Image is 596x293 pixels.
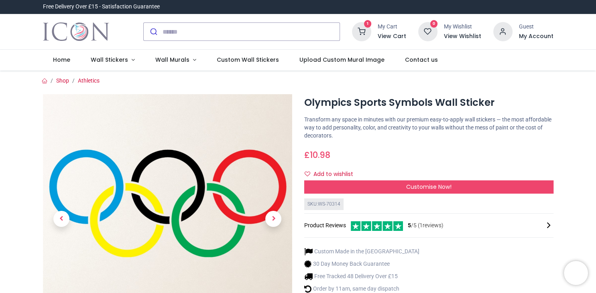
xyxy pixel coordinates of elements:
[144,23,163,40] button: Submit
[304,247,419,256] li: Custom Made in the [GEOGRAPHIC_DATA]
[385,3,553,11] iframe: Customer reviews powered by Trustpilot
[217,56,279,64] span: Custom Wall Stickers
[304,149,330,161] span: £
[265,211,281,227] span: Next
[304,198,344,210] div: SKU: WS-70314
[145,50,206,71] a: Wall Murals
[408,222,411,228] span: 5
[352,28,371,34] a: 1
[53,211,69,227] span: Previous
[43,20,109,43] a: Logo of Icon Wall Stickers
[304,272,419,281] li: Free Tracked 48 Delivery Over £15
[519,23,553,31] div: Guest
[378,23,406,31] div: My Cart
[304,116,553,139] p: Transform any space in minutes with our premium easy-to-apply wall stickers — the most affordable...
[43,20,109,43] img: Icon Wall Stickers
[310,149,330,161] span: 10.98
[91,56,128,64] span: Wall Stickers
[408,222,443,230] span: /5 ( 1 reviews)
[43,3,160,11] div: Free Delivery Over £15 - Satisfaction Guarantee
[304,220,553,231] div: Product Reviews
[444,23,481,31] div: My Wishlist
[299,56,384,64] span: Upload Custom Mural Image
[430,20,438,28] sup: 0
[378,32,406,40] a: View Cart
[444,32,481,40] a: View Wishlist
[418,28,437,34] a: 0
[405,56,438,64] span: Contact us
[519,32,553,40] a: My Account
[406,183,452,191] span: Customise Now!
[53,56,70,64] span: Home
[81,50,145,71] a: Wall Stickers
[304,96,553,109] h1: Olympics Sports Symbols Wall Sticker
[155,56,189,64] span: Wall Murals
[304,168,360,181] button: Add to wishlistAdd to wishlist
[564,261,588,285] iframe: Brevo live chat
[304,285,419,293] li: Order by 11am, same day dispatch
[78,77,100,84] a: Athletics
[56,77,69,84] a: Shop
[305,171,310,177] i: Add to wishlist
[304,260,419,268] li: 30 Day Money Back Guarantee
[364,20,372,28] sup: 1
